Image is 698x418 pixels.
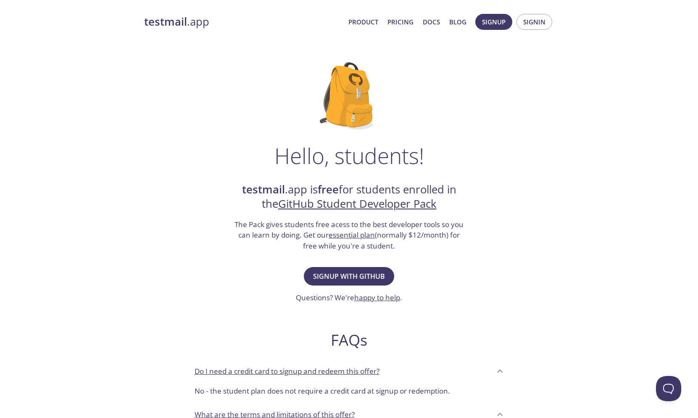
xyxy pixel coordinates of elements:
iframe: Help Scout Beacon - Open [656,376,681,401]
h1: Hello, students! [274,143,424,168]
a: essential plan [329,230,375,240]
h2: FAQs [188,331,511,349]
p: No - the student plan does not require a credit card at signup or redemption. [195,386,504,397]
a: Blog [449,16,466,27]
a: Docs [423,16,440,27]
div: Do I need a credit card to signup and redeem this offer? [188,360,511,382]
strong: testmail [144,14,187,29]
span: Signup [482,16,506,27]
a: GitHub Student Developer Pack [278,196,437,211]
button: Signup [475,14,512,30]
a: Pricing [387,16,414,27]
img: github-student-backpack.png [320,62,378,130]
button: Signup with GitHub [304,267,394,286]
a: happy to help [354,293,400,302]
strong: free [318,182,339,197]
strong: testmail [242,182,285,197]
h3: The Pack gives students free acess to the best developer tools so you can learn by doing. Get our... [234,219,465,251]
a: testmail.app [144,15,342,29]
button: Signin [516,14,552,30]
span: Signin [523,16,545,27]
a: Product [348,16,378,27]
h2: .app is for students enrolled in the [234,183,465,212]
h3: Questions? We're . [296,292,402,303]
span: Signup with GitHub [313,270,385,282]
p: Do I need a credit card to signup and redeem this offer? [195,366,379,377]
div: Do I need a credit card to signup and redeem this offer? [188,382,511,403]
